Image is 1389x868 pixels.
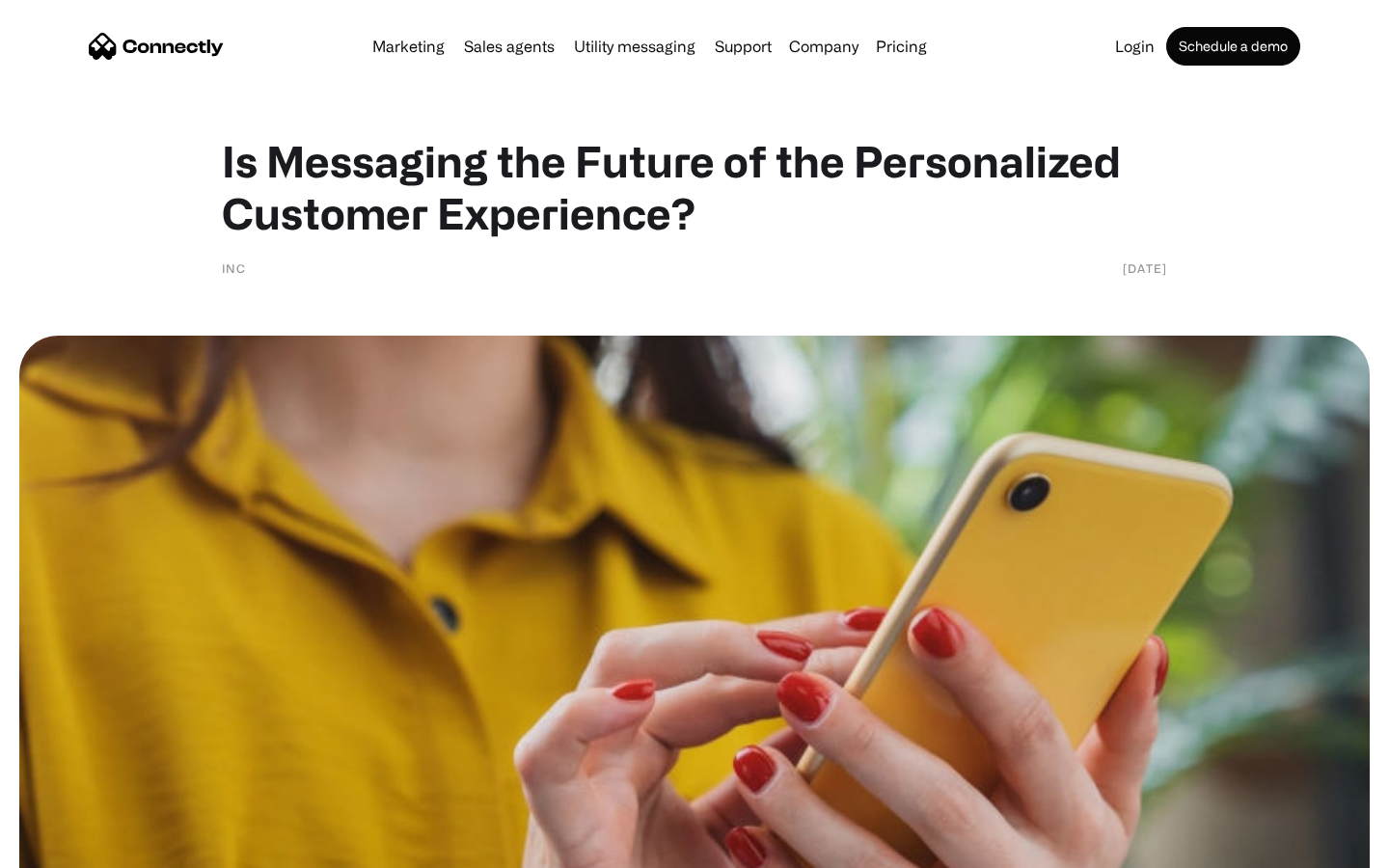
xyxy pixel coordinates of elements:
[566,39,703,54] a: Utility messaging
[222,135,1167,239] h1: Is Messaging the Future of the Personalized Customer Experience?
[1123,258,1167,278] div: [DATE]
[868,39,935,54] a: Pricing
[365,39,452,54] a: Marketing
[222,258,246,278] div: Inc
[1166,27,1300,66] a: Schedule a demo
[1107,39,1162,54] a: Login
[707,39,779,54] a: Support
[456,39,562,54] a: Sales agents
[19,834,116,861] aside: Language selected: English
[39,834,116,861] ul: Language list
[789,33,858,60] div: Company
